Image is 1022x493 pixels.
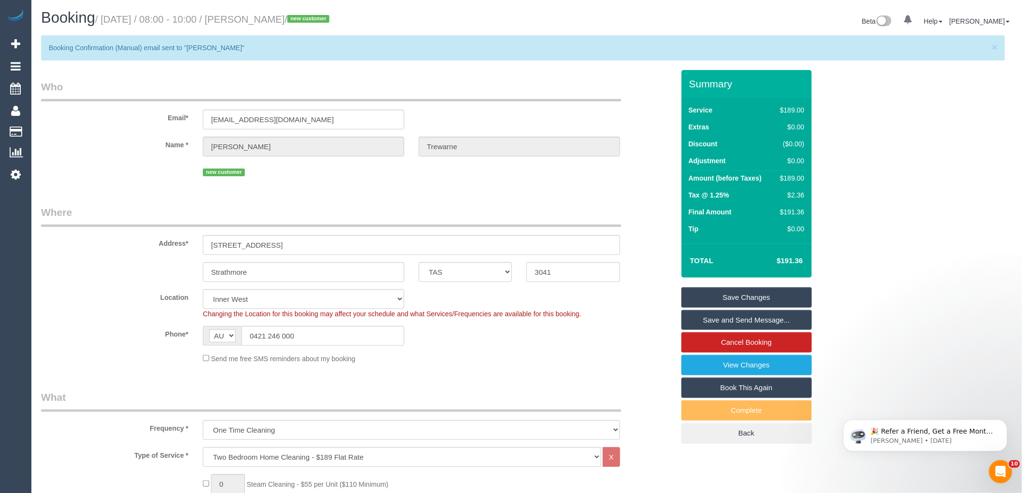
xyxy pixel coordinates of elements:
[1009,460,1020,468] span: 10
[862,17,892,25] a: Beta
[776,224,804,234] div: $0.00
[34,289,196,302] label: Location
[681,423,812,443] a: Back
[34,110,196,123] label: Email*
[689,190,729,200] label: Tax @ 1.25%
[41,205,621,227] legend: Where
[6,10,25,23] img: Automaid Logo
[526,262,620,282] input: Post Code*
[681,355,812,375] a: View Changes
[681,310,812,330] a: Save and Send Message...
[689,78,807,89] h3: Summary
[950,17,1010,25] a: [PERSON_NAME]
[689,105,713,115] label: Service
[203,169,245,176] span: new customer
[776,156,804,166] div: $0.00
[241,326,404,346] input: Phone*
[776,173,804,183] div: $189.00
[876,15,892,28] img: New interface
[34,326,196,339] label: Phone*
[49,43,988,53] p: Booking Confirmation (Manual) email sent to "[PERSON_NAME]"
[41,80,621,101] legend: Who
[203,310,581,318] span: Changing the Location for this booking may affect your schedule and what Services/Frequencies are...
[681,287,812,308] a: Save Changes
[689,122,710,132] label: Extras
[211,355,355,363] span: Send me free SMS reminders about my booking
[689,173,762,183] label: Amount (before Taxes)
[689,139,718,149] label: Discount
[419,137,620,156] input: Last Name*
[829,399,1022,467] iframe: Intercom notifications message
[41,390,621,412] legend: What
[690,256,714,265] strong: Total
[689,156,726,166] label: Adjustment
[34,420,196,433] label: Frequency *
[992,42,998,53] span: ×
[34,137,196,150] label: Name *
[776,122,804,132] div: $0.00
[285,14,333,25] span: /
[287,15,329,23] span: new customer
[41,9,95,26] span: Booking
[203,137,404,156] input: First Name*
[689,224,699,234] label: Tip
[748,257,803,265] h4: $191.36
[689,207,732,217] label: Final Amount
[776,207,804,217] div: $191.36
[95,14,332,25] small: / [DATE] / 08:00 - 10:00 / [PERSON_NAME]
[203,262,404,282] input: Suburb*
[989,460,1012,483] iframe: Intercom live chat
[924,17,943,25] a: Help
[776,190,804,200] div: $2.36
[34,235,196,248] label: Address*
[34,447,196,460] label: Type of Service *
[203,110,404,129] input: Email*
[776,105,804,115] div: $189.00
[776,139,804,149] div: ($0.00)
[247,480,388,488] span: Steam Cleaning - $55 per Unit ($110 Minimum)
[681,378,812,398] a: Book This Again
[992,42,998,52] button: Close
[681,332,812,352] a: Cancel Booking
